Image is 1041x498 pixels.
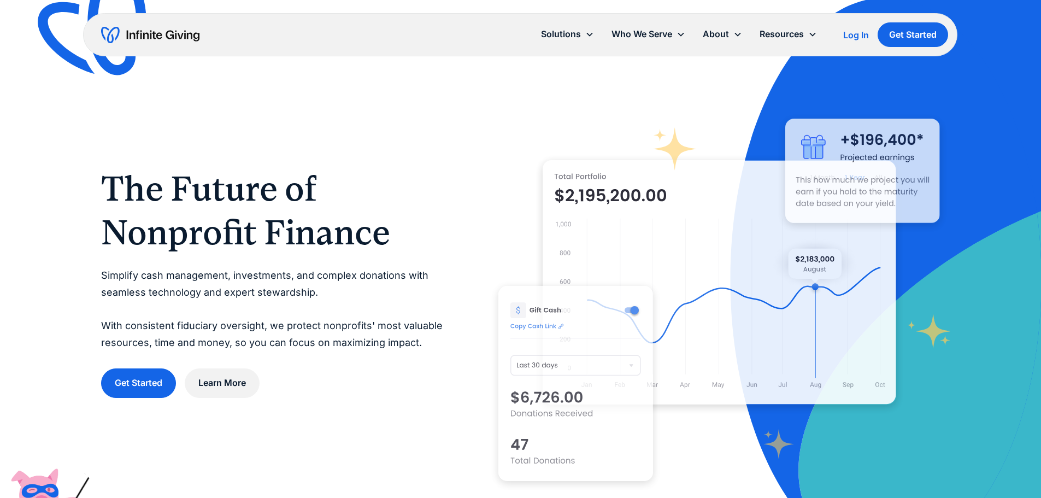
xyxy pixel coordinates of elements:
[703,27,730,42] div: About
[101,368,176,397] a: Get Started
[907,314,951,348] img: fundraising star
[101,167,455,254] h1: The Future of Nonprofit Finance
[498,286,653,481] img: donation software for nonprofits
[533,22,603,46] div: Solutions
[101,267,455,351] p: Simplify cash management, investments, and complex donations with seamless technology and expert ...
[695,22,751,46] div: About
[844,31,869,39] div: Log In
[760,27,804,42] div: Resources
[878,22,949,47] a: Get Started
[751,22,826,46] div: Resources
[185,368,260,397] a: Learn More
[102,26,200,44] a: home
[844,28,869,42] a: Log In
[603,22,695,46] div: Who We Serve
[612,27,673,42] div: Who We Serve
[542,27,581,42] div: Solutions
[543,160,896,405] img: nonprofit donation platform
